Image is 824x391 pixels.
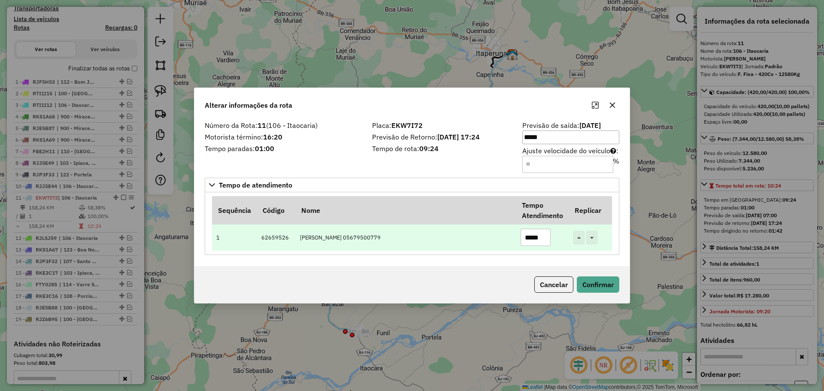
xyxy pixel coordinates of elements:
[613,156,619,173] div: %
[522,156,613,173] input: Ajuste velocidade do veículo:%
[569,196,612,224] th: Replicar
[522,120,619,144] label: Previsão de saída:
[516,196,569,224] th: Tempo Atendimento
[255,144,274,153] strong: 01:00
[610,147,616,154] i: Para aumentar a velocidade, informe um valor negativo
[391,121,423,130] strong: EKW7I72
[588,98,602,112] button: Maximize
[522,130,619,144] input: Previsão de saída:[DATE]
[372,143,512,154] label: Tempo de rota:
[419,144,439,153] strong: 09:24
[577,276,619,293] button: Confirmar
[295,224,516,251] td: [PERSON_NAME] 05679500779
[579,121,601,130] strong: [DATE]
[212,196,257,224] th: Sequência
[437,133,480,141] strong: [DATE] 17:24
[205,100,292,110] span: Alterar informações da rota
[219,182,292,188] span: Tempo de atendimento
[205,132,362,142] label: Motorista término:
[257,224,295,251] td: 62659526
[534,276,573,293] button: Cancelar
[205,178,619,192] a: Tempo de atendimento
[266,121,318,130] span: (106 - Itaocaria)
[522,145,619,173] label: Ajuste velocidade do veículo :
[212,224,257,251] td: 1
[205,143,362,154] label: Tempo paradas:
[295,196,516,224] th: Nome
[257,196,295,224] th: Código
[257,121,266,130] strong: 11
[372,120,512,130] label: Placa:
[372,132,512,142] label: Previsão de Retorno:
[205,120,362,130] label: Número da Rota:
[263,133,282,141] strong: 16:20
[205,192,619,255] div: Tempo de atendimento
